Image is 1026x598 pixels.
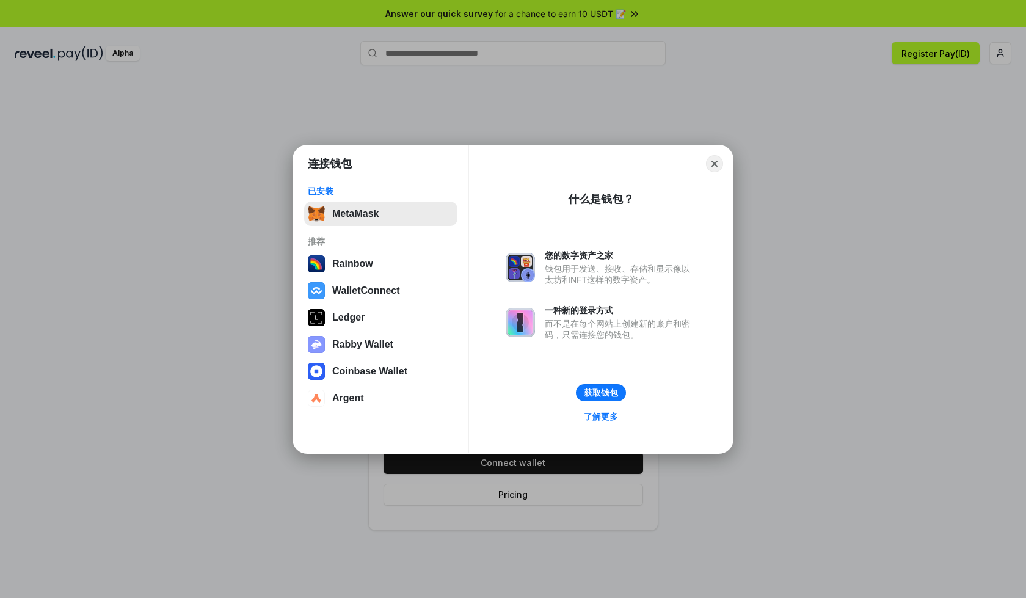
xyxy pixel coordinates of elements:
[545,263,696,285] div: 钱包用于发送、接收、存储和显示像以太坊和NFT这样的数字资产。
[308,363,325,380] img: svg+xml,%3Csvg%20width%3D%2228%22%20height%3D%2228%22%20viewBox%3D%220%200%2028%2028%22%20fill%3D...
[545,318,696,340] div: 而不是在每个网站上创建新的账户和密码，只需连接您的钱包。
[332,285,400,296] div: WalletConnect
[584,411,618,422] div: 了解更多
[332,339,393,350] div: Rabby Wallet
[308,186,454,197] div: 已安装
[308,236,454,247] div: 推荐
[577,409,625,425] a: 了解更多
[576,384,626,401] button: 获取钱包
[332,258,373,269] div: Rainbow
[308,282,325,299] img: svg+xml,%3Csvg%20width%3D%2228%22%20height%3D%2228%22%20viewBox%3D%220%200%2028%2028%22%20fill%3D...
[308,255,325,272] img: svg+xml,%3Csvg%20width%3D%22120%22%20height%3D%22120%22%20viewBox%3D%220%200%20120%20120%22%20fil...
[304,202,457,226] button: MetaMask
[308,336,325,353] img: svg+xml,%3Csvg%20xmlns%3D%22http%3A%2F%2Fwww.w3.org%2F2000%2Fsvg%22%20fill%3D%22none%22%20viewBox...
[332,366,407,377] div: Coinbase Wallet
[304,252,457,276] button: Rainbow
[568,192,634,206] div: 什么是钱包？
[584,387,618,398] div: 获取钱包
[332,208,379,219] div: MetaMask
[308,309,325,326] img: svg+xml,%3Csvg%20xmlns%3D%22http%3A%2F%2Fwww.w3.org%2F2000%2Fsvg%22%20width%3D%2228%22%20height%3...
[304,332,457,357] button: Rabby Wallet
[308,205,325,222] img: svg+xml,%3Csvg%20fill%3D%22none%22%20height%3D%2233%22%20viewBox%3D%220%200%2035%2033%22%20width%...
[332,312,365,323] div: Ledger
[545,305,696,316] div: 一种新的登录方式
[506,253,535,282] img: svg+xml,%3Csvg%20xmlns%3D%22http%3A%2F%2Fwww.w3.org%2F2000%2Fsvg%22%20fill%3D%22none%22%20viewBox...
[304,305,457,330] button: Ledger
[506,308,535,337] img: svg+xml,%3Csvg%20xmlns%3D%22http%3A%2F%2Fwww.w3.org%2F2000%2Fsvg%22%20fill%3D%22none%22%20viewBox...
[308,156,352,171] h1: 连接钱包
[545,250,696,261] div: 您的数字资产之家
[304,359,457,384] button: Coinbase Wallet
[332,393,364,404] div: Argent
[308,390,325,407] img: svg+xml,%3Csvg%20width%3D%2228%22%20height%3D%2228%22%20viewBox%3D%220%200%2028%2028%22%20fill%3D...
[304,386,457,410] button: Argent
[304,279,457,303] button: WalletConnect
[706,155,723,172] button: Close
